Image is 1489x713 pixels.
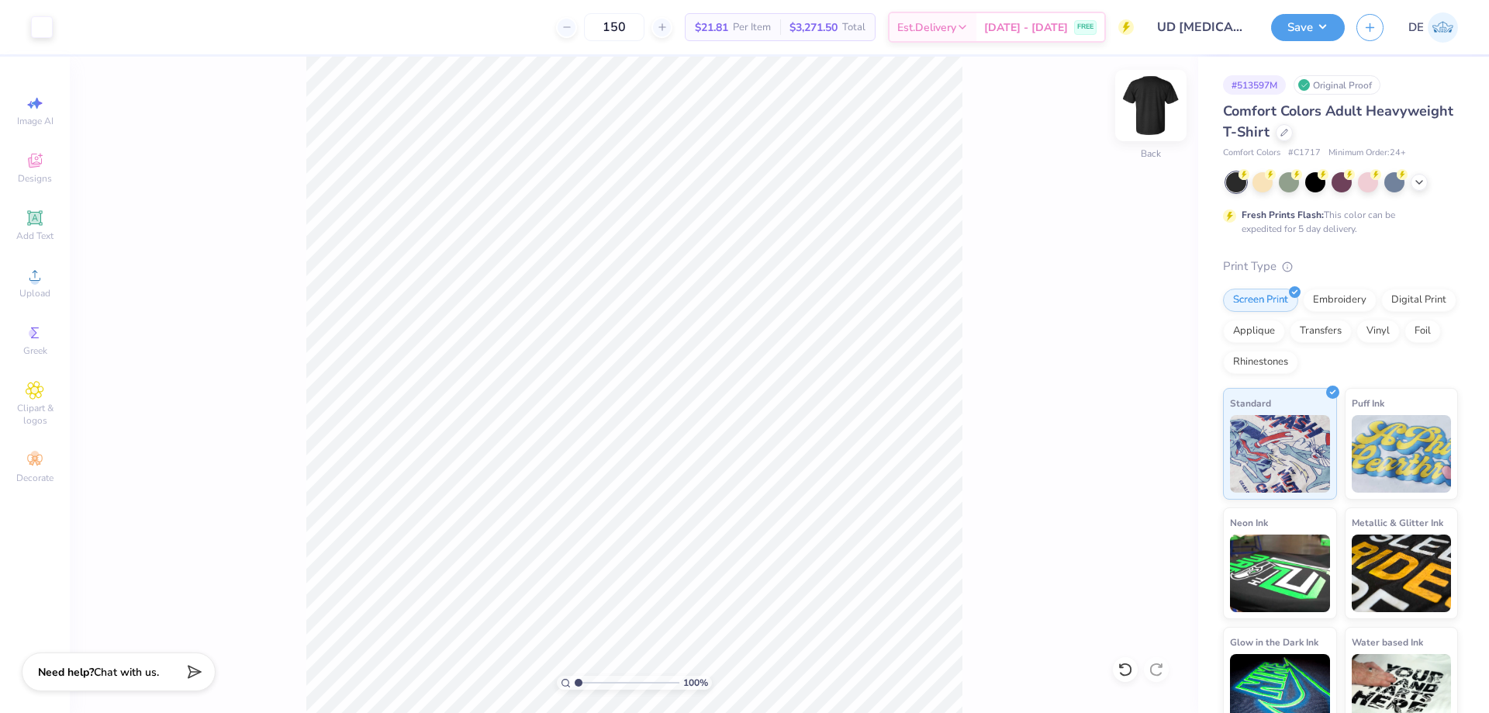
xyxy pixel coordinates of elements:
[1242,208,1432,236] div: This color can be expedited for 5 day delivery.
[1288,147,1321,160] span: # C1717
[1271,14,1345,41] button: Save
[1290,320,1352,343] div: Transfers
[1223,102,1453,141] span: Comfort Colors Adult Heavyweight T-Shirt
[1145,12,1259,43] input: Untitled Design
[1120,74,1182,137] img: Back
[1223,320,1285,343] div: Applique
[897,19,956,36] span: Est. Delivery
[1303,289,1377,312] div: Embroidery
[1077,22,1093,33] span: FREE
[584,13,644,41] input: – –
[1352,535,1452,612] img: Metallic & Glitter Ink
[1352,415,1452,493] img: Puff Ink
[1223,75,1286,95] div: # 513597M
[1328,147,1406,160] span: Minimum Order: 24 +
[789,19,838,36] span: $3,271.50
[1352,634,1423,650] span: Water based Ink
[1223,147,1280,160] span: Comfort Colors
[1408,19,1424,36] span: DE
[1230,415,1330,493] img: Standard
[1230,514,1268,531] span: Neon Ink
[1294,75,1380,95] div: Original Proof
[1408,12,1458,43] a: DE
[1352,395,1384,411] span: Puff Ink
[1230,535,1330,612] img: Neon Ink
[984,19,1068,36] span: [DATE] - [DATE]
[683,676,708,690] span: 100 %
[1141,147,1161,161] div: Back
[17,115,54,127] span: Image AI
[1352,514,1443,531] span: Metallic & Glitter Ink
[16,230,54,242] span: Add Text
[1223,351,1298,374] div: Rhinestones
[8,402,62,427] span: Clipart & logos
[19,287,50,299] span: Upload
[1428,12,1458,43] img: Djian Evardoni
[94,665,159,680] span: Chat with us.
[18,172,52,185] span: Designs
[1230,634,1318,650] span: Glow in the Dark Ink
[842,19,865,36] span: Total
[1356,320,1400,343] div: Vinyl
[733,19,771,36] span: Per Item
[16,472,54,484] span: Decorate
[1381,289,1456,312] div: Digital Print
[1242,209,1324,221] strong: Fresh Prints Flash:
[1223,258,1458,275] div: Print Type
[695,19,728,36] span: $21.81
[1404,320,1441,343] div: Foil
[1223,289,1298,312] div: Screen Print
[23,344,47,357] span: Greek
[1230,395,1271,411] span: Standard
[38,665,94,680] strong: Need help?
